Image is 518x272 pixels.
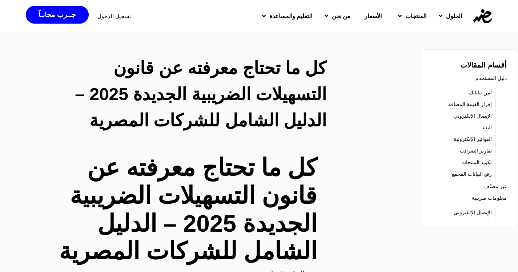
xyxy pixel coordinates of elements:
[255,7,317,25] a: التعليم والمساعدة
[448,99,492,109] a: إقرار القيمة المضافة
[454,111,492,121] a: الإيصال الإلكتروني
[472,193,507,203] a: معلومات ضريبية
[97,13,131,19] a: تسجيل الدخول
[391,7,431,25] a: المنتجات
[475,73,507,83] a: دليل المستخدم
[461,157,492,167] a: تكويد المنتجات
[39,11,76,18] span: جــرب مجانـاً
[454,134,492,144] a: الفواتير الإلكترونية
[460,61,507,69] strong: أقسام المقالات
[405,12,426,20] span: المنتجات
[65,55,326,134] h2: كل ما تحتاج معرفته عن قانون التسهيلات الضريبية الجديدة 2025 – الدليل الشامل للشركات المصرية
[484,181,507,191] a: غير مصنّف
[269,12,312,20] span: التعليم والمساعدة
[57,154,317,265] h1: كل ما تحتاج معرفته عن قانون التسهيلات الضريبية الجديدة 2025 – الدليل الشامل للشركات المصرية
[454,207,492,218] a: الإيصال الإلكتروني
[446,12,462,20] span: الحلول
[452,169,492,179] a: رفع البيانات المجمع
[473,9,492,23] img: eDariba
[356,7,391,25] a: الأسعار
[460,146,492,156] a: تقارير الضرائب
[317,7,356,25] a: من نحن
[482,122,492,133] a: البدء
[365,12,382,20] span: الأسعار
[332,12,350,20] span: من نحن
[26,6,88,24] a: جــرب مجانـاً
[469,88,492,98] a: أمن بياناتك
[431,7,467,25] a: الحلول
